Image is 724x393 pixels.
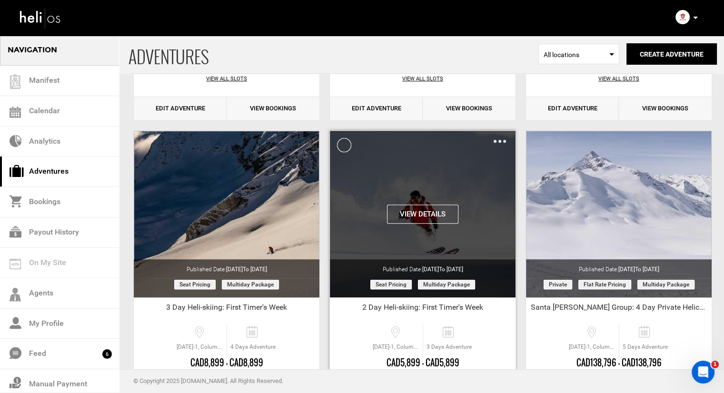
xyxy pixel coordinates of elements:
[619,343,671,351] span: 5 Days Adventure
[330,75,516,83] div: View All Slots
[330,97,423,120] a: Edit Adventure
[526,75,712,83] div: View All Slots
[129,35,538,73] span: ADVENTURES
[226,266,267,273] span: [DATE]
[330,302,516,316] div: 2 Day Heli-skiing: First Timer's Week
[538,44,619,64] span: Select box activate
[494,140,506,143] img: images
[439,266,463,273] span: to [DATE]
[227,97,319,120] a: View Bookings
[544,280,572,289] span: Private
[635,266,659,273] span: to [DATE]
[222,280,279,289] span: Multiday package
[618,266,659,273] span: [DATE]
[526,97,619,120] a: Edit Adventure
[174,280,216,289] span: Seat Pricing
[227,343,279,351] span: 4 Days Adventure
[675,10,690,24] img: img_9251f6c852f2d69a6fdc2f2f53e7d310.png
[692,361,714,383] iframe: Intercom live chat
[102,349,112,359] span: 6
[418,280,475,289] span: Multiday package
[330,259,516,274] div: Published Date:
[526,302,712,316] div: Santa [PERSON_NAME] Group: 4 Day Private Helicopter - Double Load
[423,97,516,120] a: View Bookings
[637,280,694,289] span: Multiday package
[387,205,458,224] button: View Details
[566,343,619,351] span: [DATE]-1, Columbia-Shuswap, [GEOGRAPHIC_DATA] V0A 1H0, [GEOGRAPHIC_DATA]
[134,357,319,369] div: CAD8,899 - CAD8,899
[370,280,412,289] span: Seat Pricing
[526,259,712,274] div: Published Date:
[619,97,712,120] a: View Bookings
[422,266,463,273] span: [DATE]
[134,75,319,83] div: View All Slots
[526,357,712,369] div: CAD138,796 - CAD138,796
[544,50,614,59] span: All locations
[8,75,22,89] img: guest-list.svg
[330,357,516,369] div: CAD5,899 - CAD5,899
[134,302,319,316] div: 3 Day Heli-skiing: First Timer's Week
[10,288,21,302] img: agents-icon.svg
[711,361,719,368] span: 1
[134,259,319,274] div: Published Date:
[174,343,227,351] span: [DATE]-1, Columbia-Shuswap, [GEOGRAPHIC_DATA] V0A 1H0, [GEOGRAPHIC_DATA]
[370,343,423,351] span: [DATE]-1, Columbia-Shuswap, [GEOGRAPHIC_DATA] V0A 1H0, [GEOGRAPHIC_DATA]
[578,280,631,289] span: Flat Rate Pricing
[134,97,227,120] a: Edit Adventure
[10,107,21,118] img: calendar.svg
[423,343,475,351] span: 3 Days Adventure
[19,5,62,30] img: heli-logo
[626,43,717,65] button: Create Adventure
[10,259,21,269] img: on_my_site.svg
[243,266,267,273] span: to [DATE]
